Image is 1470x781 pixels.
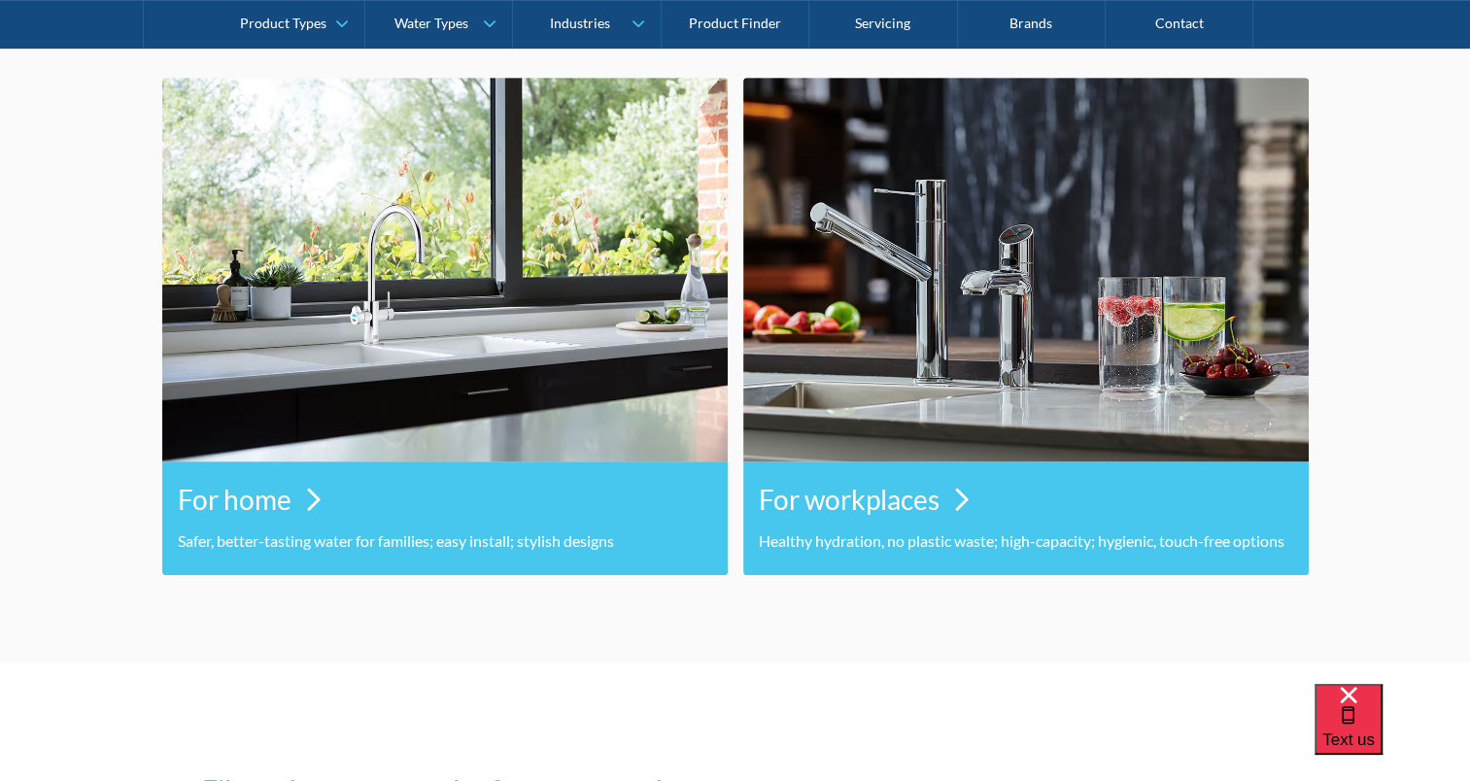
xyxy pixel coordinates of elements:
[240,16,326,32] div: Product Types
[550,16,610,32] div: Industries
[743,78,1309,575] a: For workplacesHealthy hydration, no plastic waste; high-capacity; hygienic, touch-free options
[759,479,940,520] h3: For workplaces
[394,16,468,32] div: Water Types
[1315,684,1470,781] iframe: podium webchat widget bubble
[162,78,728,575] a: For homeSafer, better-tasting water for families; easy install; stylish designs
[178,479,291,520] h3: For home
[178,529,712,553] p: Safer, better-tasting water for families; easy install; stylish designs
[759,529,1293,553] p: Healthy hydration, no plastic waste; high-capacity; hygienic, touch-free options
